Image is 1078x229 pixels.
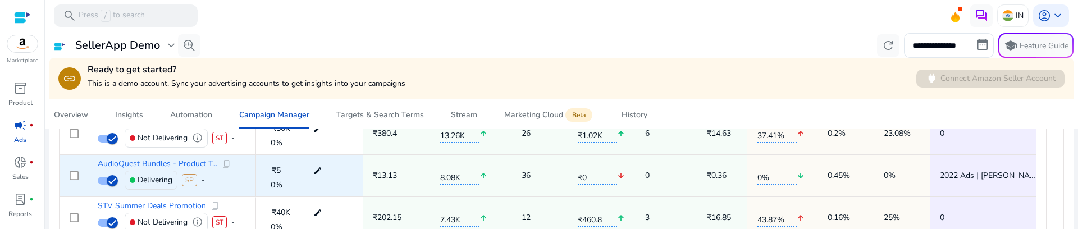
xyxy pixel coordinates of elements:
[12,172,29,182] p: Sales
[578,166,617,185] span: ₹0
[8,98,33,108] p: Product
[29,123,34,127] span: fiber_manual_record
[7,35,38,52] img: amazon.svg
[170,111,212,119] div: Automation
[98,202,206,210] span: STV Summer Deals Promotion
[504,111,595,120] div: Marketing Cloud
[13,118,27,132] span: campaign
[757,166,797,185] span: 0%
[13,155,27,169] span: donut_small
[13,193,27,206] span: lab_profile
[271,181,282,189] span: 0%
[336,111,424,119] div: Targets & Search Terms
[138,168,172,191] p: Delivering
[165,39,178,52] span: expand_more
[828,122,846,145] p: 0.2%
[98,160,217,168] span: AudioQuest Bundles - Product T...
[440,208,479,227] span: 7.43K
[88,77,405,89] p: This is a demo account. Sync your advertising accounts to get insights into your campaigns
[645,206,650,229] p: 3
[451,111,477,119] div: Stream
[884,206,900,229] p: 25%
[115,111,143,119] div: Insights
[707,122,731,145] p: ₹14.63
[373,206,401,229] p: ₹202.15
[373,164,397,187] p: ₹13.13
[63,9,76,22] span: search
[617,122,625,145] mat-icon: arrow_upward
[271,139,282,147] span: 0%
[75,39,160,52] h3: SellerApp Demo
[1020,40,1068,52] p: Feature Guide
[617,164,625,187] mat-icon: arrow_downward
[940,206,1038,229] span: 0
[239,111,309,119] div: Campaign Manager
[440,124,479,143] span: 13.26K
[310,162,325,179] mat-icon: edit
[940,122,1038,145] span: 0
[222,159,231,168] span: content_copy
[101,10,111,22] span: /
[7,57,38,65] p: Marketplace
[14,135,26,145] p: Ads
[212,132,227,144] span: ST
[373,122,397,145] p: ₹380.4
[645,122,650,145] p: 6
[998,33,1074,58] button: schoolFeature Guide
[310,204,325,221] mat-icon: edit
[797,164,805,187] mat-icon: arrow_downward
[8,209,32,219] p: Reports
[707,164,727,187] p: ₹0.36
[29,197,34,201] span: fiber_manual_record
[231,126,235,149] div: -
[212,216,227,228] span: ST
[1038,9,1051,22] span: account_circle
[757,208,797,227] span: 43.87%
[828,206,850,229] p: 0.16%
[272,207,290,218] span: ₹40K
[178,34,200,57] button: search_insights
[182,39,196,52] span: search_insights
[192,217,203,227] span: info
[479,164,487,187] mat-icon: arrow_upward
[13,81,27,95] span: inventory_2
[88,65,405,75] h4: Ready to get started?
[622,111,647,119] div: History
[940,164,1038,187] span: 2022 Ads | [PERSON_NAME]
[757,124,797,143] span: 37.41%
[565,108,592,122] span: Beta
[138,126,188,149] p: Not Delivering
[522,206,531,229] p: 12
[29,160,34,164] span: fiber_manual_record
[79,10,145,22] p: Press to search
[54,111,88,119] div: Overview
[211,201,220,210] span: content_copy
[645,164,650,187] p: 0
[578,124,617,143] span: ₹1.02K
[522,164,531,187] p: 36
[479,122,487,145] mat-icon: arrow_upward
[272,165,281,176] span: ₹5
[522,122,531,145] p: 26
[881,39,895,52] span: refresh
[828,164,850,187] p: 0.45%
[202,168,205,191] div: -
[182,174,197,186] span: SP
[192,132,203,143] span: info
[63,72,76,85] span: link
[1002,10,1013,21] img: in.svg
[707,206,731,229] p: ₹16.85
[578,208,617,227] span: ₹460.8
[797,122,805,145] mat-icon: arrow_upward
[884,122,911,145] p: 23.08%
[1051,9,1065,22] span: keyboard_arrow_down
[1004,39,1017,52] span: school
[440,166,479,185] span: 8.08K
[884,164,896,187] p: 0%
[877,34,899,57] button: refresh
[1016,6,1024,25] p: IN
